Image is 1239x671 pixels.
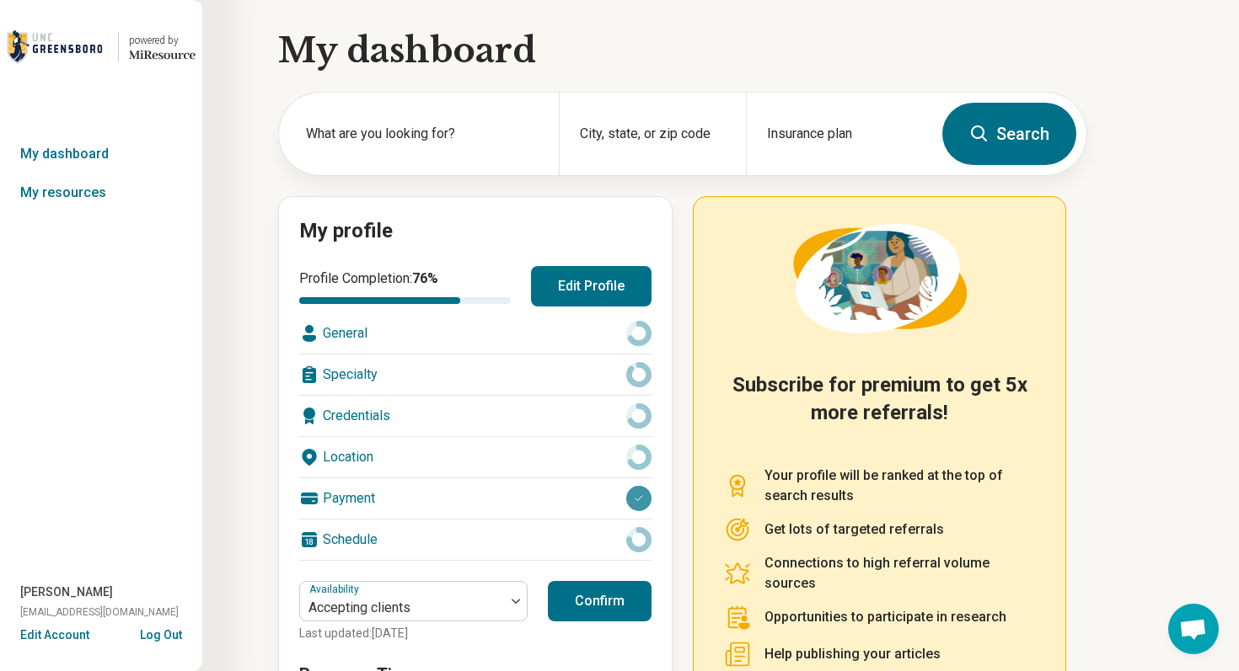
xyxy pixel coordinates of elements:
[7,27,196,67] a: UNC Greensboropowered by
[764,519,944,540] p: Get lots of targeted referrals
[724,371,1035,445] h2: Subscribe for premium to get 5x more referrals!
[20,626,89,644] button: Edit Account
[299,396,652,436] div: Credentials
[309,583,362,595] label: Availability
[548,581,652,621] button: Confirm
[764,644,941,664] p: Help publishing your articles
[412,270,438,286] span: 76 %
[278,27,1087,74] h1: My dashboard
[299,217,652,246] h2: My profile
[306,124,539,144] label: What are you looking for?
[764,466,1035,506] p: Your profile will be ranked at the top of search results
[942,103,1076,165] button: Search
[299,354,652,395] div: Specialty
[299,313,652,354] div: General
[20,583,113,601] span: [PERSON_NAME]
[140,626,182,640] button: Log Out
[764,553,1035,594] p: Connections to high referral volume sources
[20,604,179,620] span: [EMAIL_ADDRESS][DOMAIN_NAME]
[299,519,652,560] div: Schedule
[129,33,196,48] div: powered by
[299,478,652,519] div: Payment
[7,27,108,67] img: UNC Greensboro
[299,269,511,304] div: Profile Completion:
[1168,604,1219,654] div: Open chat
[531,266,652,306] button: Edit Profile
[764,607,1006,627] p: Opportunities to participate in research
[299,437,652,477] div: Location
[299,625,528,642] p: Last updated: [DATE]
